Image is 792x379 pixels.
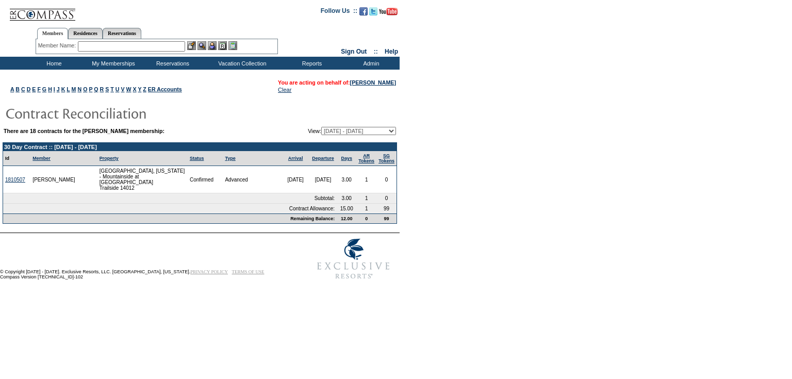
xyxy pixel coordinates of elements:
[385,48,398,55] a: Help
[369,7,377,15] img: Follow us on Twitter
[337,204,356,213] td: 15.00
[3,193,337,204] td: Subtotal:
[278,87,291,93] a: Clear
[356,204,376,213] td: 1
[278,79,396,86] span: You are acting on behalf of:
[105,86,109,92] a: S
[21,86,25,92] a: C
[359,10,368,17] a: Become our fan on Facebook
[5,177,25,183] a: 1810507
[3,213,337,223] td: Remaining Balance:
[218,41,227,50] img: Reservations
[374,48,378,55] span: ::
[57,86,60,92] a: J
[72,86,76,92] a: M
[350,79,396,86] a: [PERSON_NAME]
[121,86,124,92] a: V
[340,57,400,70] td: Admin
[37,86,41,92] a: F
[94,86,98,92] a: Q
[142,57,201,70] td: Reservations
[187,41,196,50] img: b_edit.gif
[3,151,30,166] td: Id
[378,153,394,163] a: SGTokens
[126,86,131,92] a: W
[379,8,398,15] img: Subscribe to our YouTube Channel
[32,86,36,92] a: E
[359,7,368,15] img: Become our fan on Facebook
[376,193,397,204] td: 0
[48,86,52,92] a: H
[138,86,141,92] a: Y
[100,86,104,92] a: R
[133,86,137,92] a: X
[67,86,70,92] a: L
[82,57,142,70] td: My Memberships
[148,86,182,92] a: ER Accounts
[83,86,87,92] a: O
[356,193,376,204] td: 1
[337,166,356,193] td: 3.00
[61,86,65,92] a: K
[190,269,228,274] a: PRIVACY POLICY
[5,103,211,123] img: pgTtlContractReconciliation.gif
[223,166,282,193] td: Advanced
[77,86,81,92] a: N
[281,57,340,70] td: Reports
[225,156,235,161] a: Type
[312,156,334,161] a: Departure
[208,41,217,50] img: Impersonate
[68,28,103,39] a: Residences
[3,143,397,151] td: 30 Day Contract :: [DATE] - [DATE]
[379,10,398,17] a: Subscribe to our YouTube Channel
[197,41,206,50] img: View
[23,57,82,70] td: Home
[337,193,356,204] td: 3.00
[307,233,400,285] img: Exclusive Resorts
[369,10,377,17] a: Follow us on Twitter
[356,166,376,193] td: 1
[27,86,31,92] a: D
[30,166,78,193] td: [PERSON_NAME]
[228,41,237,50] img: b_calculator.gif
[358,153,374,163] a: ARTokens
[257,127,396,135] td: View:
[341,156,352,161] a: Days
[38,41,78,50] div: Member Name:
[188,166,223,193] td: Confirmed
[376,166,397,193] td: 0
[97,166,188,193] td: [GEOGRAPHIC_DATA], [US_STATE] - Mountainside at [GEOGRAPHIC_DATA] Trailside 14012
[337,213,356,223] td: 12.00
[42,86,46,92] a: G
[10,86,14,92] a: A
[32,156,51,161] a: Member
[321,6,357,19] td: Follow Us ::
[110,86,114,92] a: T
[54,86,55,92] a: I
[103,28,141,39] a: Reservations
[341,48,367,55] a: Sign Out
[309,166,337,193] td: [DATE]
[89,86,92,92] a: P
[190,156,204,161] a: Status
[232,269,265,274] a: TERMS OF USE
[201,57,281,70] td: Vacation Collection
[288,156,303,161] a: Arrival
[3,204,337,213] td: Contract Allowance:
[15,86,20,92] a: B
[376,213,397,223] td: 99
[282,166,309,193] td: [DATE]
[115,86,120,92] a: U
[37,28,69,39] a: Members
[100,156,119,161] a: Property
[4,128,164,134] b: There are 18 contracts for the [PERSON_NAME] membership:
[143,86,146,92] a: Z
[376,204,397,213] td: 99
[356,213,376,223] td: 0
